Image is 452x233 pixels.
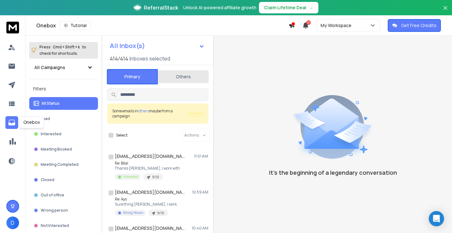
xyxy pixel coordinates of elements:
span: ReferralStack [144,4,178,11]
p: Out of office [41,193,64,198]
p: Get Free Credits [401,22,436,29]
p: Lead [41,116,50,121]
h1: [EMAIL_ADDRESS][DOMAIN_NAME] [115,153,185,159]
button: Wrong person [29,204,98,217]
h3: Filters [29,84,98,93]
button: Interested [29,128,98,140]
button: Not Interested [29,219,98,232]
div: Open Intercom Messenger [429,211,444,226]
p: Closed [41,177,54,182]
h1: [EMAIL_ADDRESS][DOMAIN_NAME] [115,225,185,231]
p: Meeting Completed [41,162,79,167]
button: Claim Lifetime Deal→ [259,2,318,13]
button: Primary [107,69,158,84]
span: others [138,108,149,114]
button: All Inbox(s) [105,39,210,52]
div: Some emails in maybe from a campaign [112,109,188,119]
p: Re: Bilal [115,161,180,166]
span: Cmd + Shift + k [52,43,81,51]
p: Meeting Booked [41,147,72,152]
h1: [EMAIL_ADDRESS][DOMAIN_NAME] [115,189,185,195]
p: It’s the beginning of a legendary conversation [269,168,397,177]
p: All Status [41,101,59,106]
span: 414 / 414 [110,55,128,62]
p: Wrong person [41,208,68,213]
p: Not Interested [41,223,69,228]
h3: Inboxes selected [129,55,170,62]
p: Re: Ayo [115,197,177,202]
button: Meeting Booked [29,143,98,156]
span: → [309,4,313,11]
div: Onebox [19,116,44,128]
p: Press to check for shortcuts. [39,44,86,57]
p: 10:59 AM [192,190,208,195]
button: Get Free Credits [388,19,441,32]
button: D [6,216,19,229]
h1: All Campaigns [34,64,65,71]
button: All Status [29,97,98,110]
button: Review [188,110,203,117]
button: Tutorial [60,21,91,30]
button: Closed [29,173,98,186]
p: My Workspace [321,22,354,29]
p: Thanks [PERSON_NAME], I work with [115,166,180,171]
p: Interested [123,174,138,179]
p: 9/10 [152,175,159,180]
label: Select [116,133,128,138]
p: 10:40 AM [192,226,208,231]
button: Close banner [441,4,449,19]
p: Unlock AI-powered affiliate growth [183,4,256,11]
p: 9/10 [157,211,164,215]
h1: All Inbox(s) [110,43,145,49]
button: Others [158,70,209,84]
button: Out of office [29,189,98,201]
button: Meeting Completed [29,158,98,171]
p: Wrong Person [123,210,143,215]
p: 11:01 AM [194,154,208,159]
p: Interested [41,131,61,137]
p: Sure thing [PERSON_NAME], I work [115,202,177,207]
span: 27 [306,20,311,25]
button: Lead [29,112,98,125]
button: All Campaigns [29,61,98,74]
div: Onebox [36,21,289,30]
